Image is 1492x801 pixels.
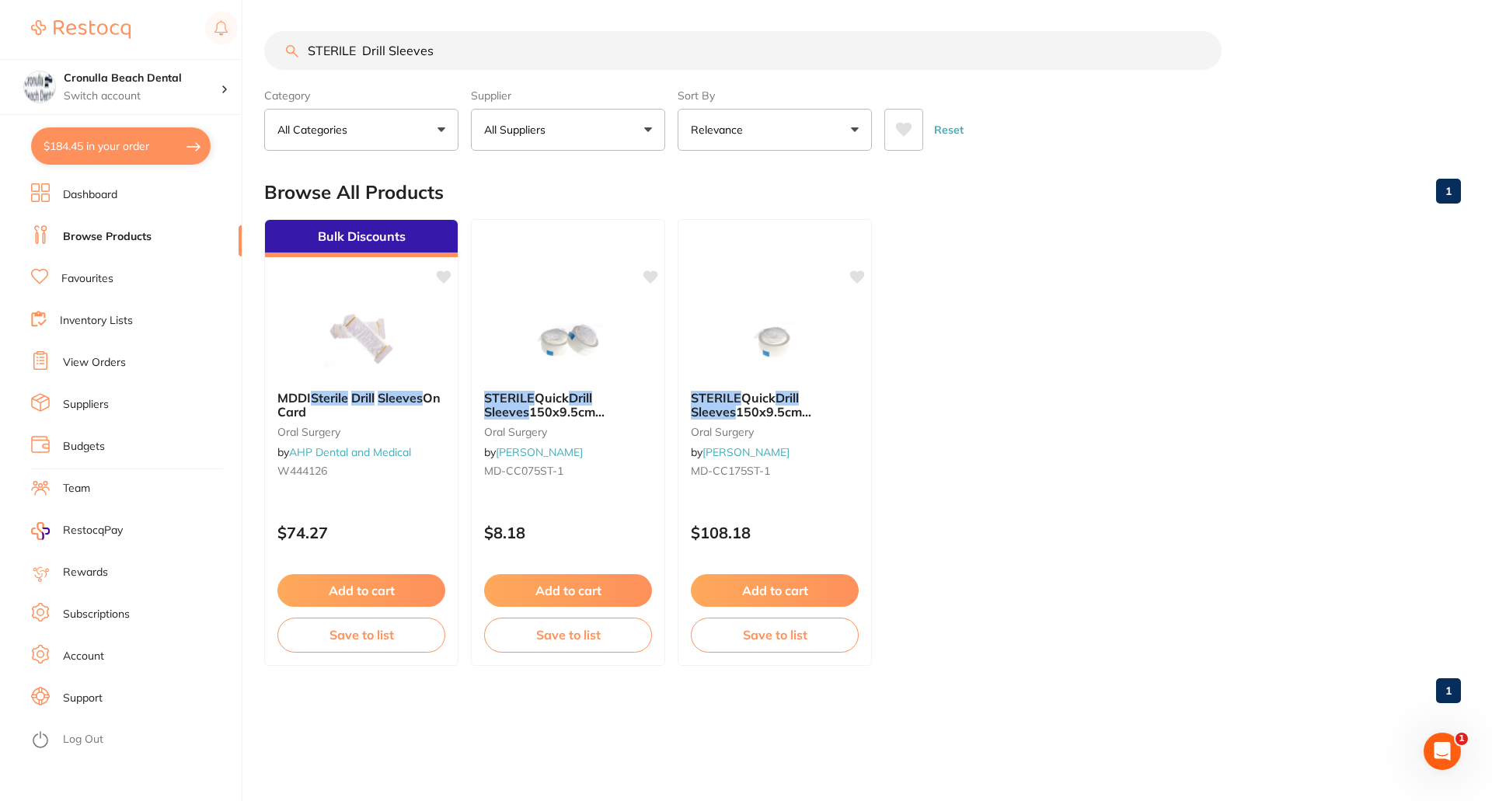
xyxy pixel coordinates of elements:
[277,390,311,406] span: MDDI
[63,649,104,664] a: Account
[264,109,458,151] button: All Categories
[63,565,108,580] a: Rewards
[63,523,123,538] span: RestocqPay
[264,89,458,103] label: Category
[1424,733,1461,770] iframe: Intercom live chat
[741,390,776,406] span: Quick
[63,481,90,496] a: Team
[569,390,592,406] em: Drill
[31,127,211,165] button: $184.45 in your order
[63,732,103,747] a: Log Out
[31,522,50,540] img: RestocqPay
[277,618,445,652] button: Save to list
[484,391,652,420] b: STERILE Quick Drill Sleeves 150x9.5cm Applicator Ring x2
[776,390,799,406] em: Drill
[311,390,348,406] em: Sterile
[63,439,105,454] a: Budgets
[484,390,535,406] em: STERILE
[929,109,968,151] button: Reset
[484,426,652,438] small: oral surgery
[63,355,126,371] a: View Orders
[311,301,412,378] img: MDDI Sterile Drill Sleeves On Card
[277,426,445,438] small: oral surgery
[289,445,411,459] a: AHP Dental and Medical
[63,397,109,413] a: Suppliers
[691,122,749,138] p: Relevance
[484,524,652,542] p: $8.18
[277,445,411,459] span: by
[277,122,354,138] p: All Categories
[484,618,652,652] button: Save to list
[31,728,237,753] button: Log Out
[63,691,103,706] a: Support
[691,404,736,420] em: Sleeves
[691,574,859,607] button: Add to cart
[24,71,55,103] img: Cronulla Beach Dental
[277,574,445,607] button: Add to cart
[264,182,444,204] h2: Browse All Products
[535,390,569,406] span: Quick
[265,220,458,257] div: Bulk Discounts
[691,426,859,438] small: oral surgery
[64,71,221,86] h4: Cronulla Beach Dental
[678,89,872,103] label: Sort By
[1436,675,1461,706] a: 1
[63,187,117,203] a: Dashboard
[471,109,665,151] button: All Suppliers
[277,391,445,420] b: MDDI Sterile Drill Sleeves On Card
[702,445,790,459] a: [PERSON_NAME]
[691,390,741,406] em: STERILE
[31,12,131,47] a: Restocq Logo
[277,390,441,420] span: On Card
[678,109,872,151] button: Relevance
[484,404,529,420] em: Sleeves
[63,607,130,622] a: Subscriptions
[691,618,859,652] button: Save to list
[496,445,583,459] a: [PERSON_NAME]
[277,524,445,542] p: $74.27
[1455,733,1468,745] span: 1
[31,522,123,540] a: RestocqPay
[471,89,665,103] label: Supplier
[484,404,605,434] span: 150x9.5cm Applicator Ring x2
[351,390,375,406] em: Drill
[691,391,859,420] b: STERILE Quick Drill Sleeves 150x9.5cm Applicator Ring x24
[61,271,113,287] a: Favourites
[518,301,619,378] img: STERILE Quick Drill Sleeves 150x9.5cm Applicator Ring x2
[264,31,1222,70] input: Search Products
[378,390,423,406] em: Sleeves
[484,574,652,607] button: Add to cart
[691,404,811,434] span: 150x9.5cm Applicator Ring x24
[277,464,327,478] span: W444126
[724,301,825,378] img: STERILE Quick Drill Sleeves 150x9.5cm Applicator Ring x24
[691,524,859,542] p: $108.18
[691,445,790,459] span: by
[691,464,770,478] span: MD-CC175ST-1
[64,89,221,104] p: Switch account
[63,229,152,245] a: Browse Products
[31,20,131,39] img: Restocq Logo
[60,313,133,329] a: Inventory Lists
[484,122,552,138] p: All Suppliers
[484,445,583,459] span: by
[484,464,563,478] span: MD-CC075ST-1
[1436,176,1461,207] a: 1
